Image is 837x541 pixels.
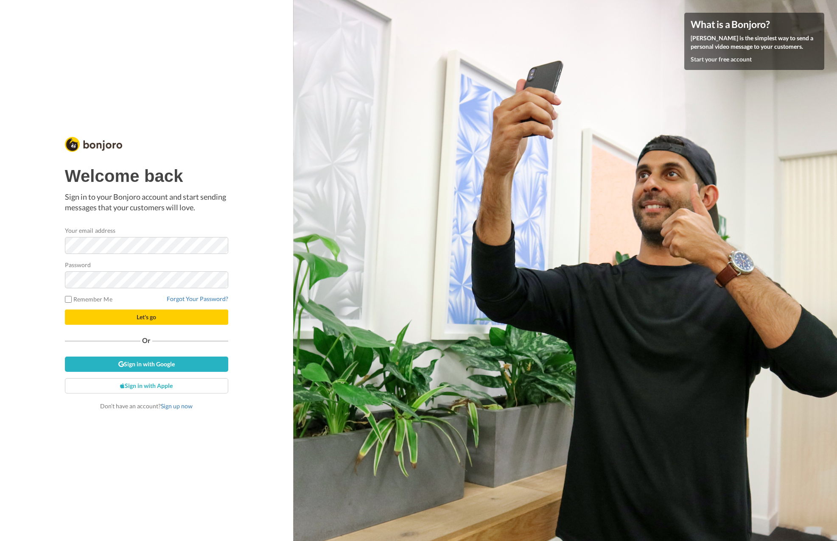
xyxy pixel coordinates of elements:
[167,295,228,302] a: Forgot Your Password?
[161,402,193,410] a: Sign up now
[65,226,115,235] label: Your email address
[65,295,112,304] label: Remember Me
[100,402,193,410] span: Don’t have an account?
[691,56,752,63] a: Start your free account
[691,19,818,30] h4: What is a Bonjoro?
[691,34,818,51] p: [PERSON_NAME] is the simplest way to send a personal video message to your customers.
[65,357,228,372] a: Sign in with Google
[65,167,228,185] h1: Welcome back
[65,192,228,213] p: Sign in to your Bonjoro account and start sending messages that your customers will love.
[137,313,156,321] span: Let's go
[65,296,72,303] input: Remember Me
[65,378,228,393] a: Sign in with Apple
[65,260,91,269] label: Password
[65,310,228,325] button: Let's go
[140,337,152,343] span: Or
